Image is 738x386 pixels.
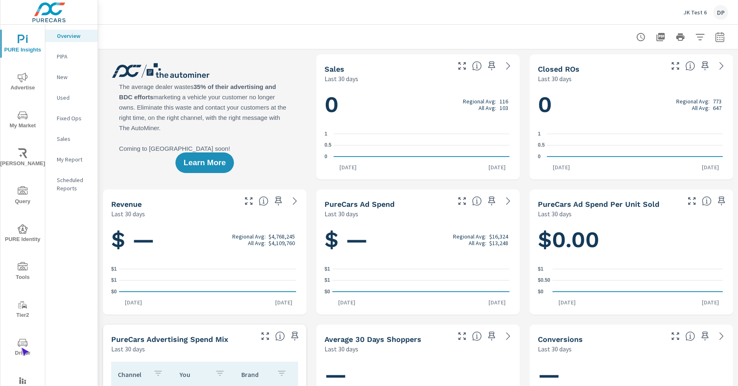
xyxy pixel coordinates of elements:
p: JK Test 6 [684,9,707,16]
a: See more details in report [502,194,515,208]
div: Overview [45,30,98,42]
h1: 0 [538,91,725,119]
p: [DATE] [696,298,725,306]
span: Save this to your personalized report [485,59,498,73]
p: [DATE] [332,298,361,306]
p: [DATE] [269,298,298,306]
p: [DATE] [553,298,582,306]
h5: Closed ROs [538,65,579,73]
p: Sales [57,135,91,143]
p: All Avg: [469,240,486,246]
span: Total cost of media for all PureCars channels for the selected dealership group over the selected... [472,196,482,206]
button: "Export Report to PDF" [652,29,669,45]
p: [DATE] [334,163,362,171]
a: See more details in report [715,330,728,343]
text: 1 [538,131,541,137]
span: PURE Insights [3,35,42,55]
text: $0.50 [538,278,550,283]
span: Driver [3,338,42,358]
span: This table looks at how you compare to the amount of budget you spend per channel as opposed to y... [275,331,285,341]
p: Scheduled Reports [57,176,91,192]
span: Save this to your personalized report [272,194,285,208]
p: You [180,370,208,379]
p: [DATE] [696,163,725,171]
p: Channel [118,370,147,379]
div: PIPA [45,50,98,63]
button: Make Fullscreen [242,194,255,208]
h5: PureCars Ad Spend Per Unit Sold [538,200,659,208]
button: Make Fullscreen [455,330,469,343]
p: Overview [57,32,91,40]
p: Regional Avg: [676,98,710,105]
text: 1 [325,131,327,137]
span: Number of Repair Orders Closed by the selected dealership group over the selected time range. [So... [685,61,695,71]
p: My Report [57,155,91,164]
text: $0 [111,289,117,295]
span: Tier2 [3,300,42,320]
p: PIPA [57,52,91,61]
h5: Average 30 Days Shoppers [325,335,421,344]
h5: PureCars Ad Spend [325,200,395,208]
a: See more details in report [715,59,728,73]
span: Save this to your personalized report [485,330,498,343]
span: Tools [3,262,42,282]
a: See more details in report [502,59,515,73]
span: Total sales revenue over the selected date range. [Source: This data is sourced from the dealer’s... [259,196,269,206]
div: New [45,71,98,83]
p: Regional Avg: [453,233,486,240]
h1: 0 [325,91,511,119]
span: Save this to your personalized report [288,330,301,343]
text: $1 [325,266,330,272]
p: [DATE] [119,298,148,306]
a: See more details in report [288,194,301,208]
span: [PERSON_NAME] [3,148,42,168]
p: 103 [500,105,508,111]
span: A rolling 30 day total of daily Shoppers on the dealership website, averaged over the selected da... [472,331,482,341]
span: My Market [3,110,42,131]
text: $1 [538,266,544,272]
button: Print Report [672,29,689,45]
h1: $ — [325,226,511,254]
span: PURE Identity [3,224,42,244]
p: $4,109,760 [269,240,295,246]
h5: Revenue [111,200,142,208]
p: $16,324 [489,233,508,240]
span: The number of dealer-specified goals completed by a visitor. [Source: This data is provided by th... [685,331,695,341]
p: Fixed Ops [57,114,91,122]
span: Query [3,186,42,206]
div: Fixed Ops [45,112,98,124]
button: Make Fullscreen [455,59,469,73]
span: Number of vehicles sold by the dealership over the selected date range. [Source: This data is sou... [472,61,482,71]
p: Last 30 days [538,344,572,354]
span: Save this to your personalized report [698,330,712,343]
span: Learn More [184,159,226,166]
a: See more details in report [502,330,515,343]
p: All Avg: [248,240,266,246]
p: Last 30 days [325,74,358,84]
text: 0 [325,154,327,159]
button: Select Date Range [712,29,728,45]
p: Used [57,94,91,102]
span: Average cost of advertising per each vehicle sold at the dealer over the selected date range. The... [702,196,712,206]
div: DP [713,5,728,20]
p: Last 30 days [325,209,358,219]
span: Advertise [3,73,42,93]
p: Last 30 days [538,74,572,84]
div: Used [45,91,98,104]
text: 0 [538,154,541,159]
text: $1 [111,266,117,272]
button: Make Fullscreen [669,330,682,343]
h1: $ — [111,226,298,254]
p: Last 30 days [111,344,145,354]
text: $0 [538,289,544,295]
p: Last 30 days [111,209,145,219]
div: Scheduled Reports [45,174,98,194]
button: Make Fullscreen [455,194,469,208]
button: Make Fullscreen [259,330,272,343]
p: All Avg: [479,105,496,111]
text: $1 [111,278,117,283]
div: My Report [45,153,98,166]
text: $1 [325,278,330,283]
span: Save this to your personalized report [698,59,712,73]
p: [DATE] [547,163,576,171]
